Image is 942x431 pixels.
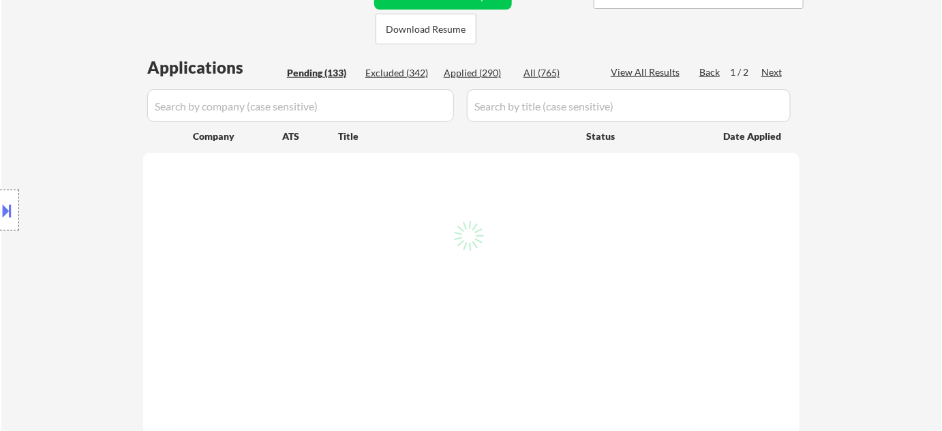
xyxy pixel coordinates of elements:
div: Back [699,65,721,79]
div: View All Results [611,65,684,79]
div: Applications [147,59,282,76]
div: Next [761,65,783,79]
div: ATS [282,130,338,143]
input: Search by title (case sensitive) [467,89,791,122]
div: 1 / 2 [730,65,761,79]
div: Title [338,130,573,143]
div: Status [586,123,703,148]
div: All (765) [523,66,592,80]
input: Search by company (case sensitive) [147,89,454,122]
div: Excluded (342) [365,66,434,80]
button: Download Resume [376,14,476,44]
div: Pending (133) [287,66,355,80]
div: Date Applied [723,130,783,143]
div: Applied (290) [444,66,512,80]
